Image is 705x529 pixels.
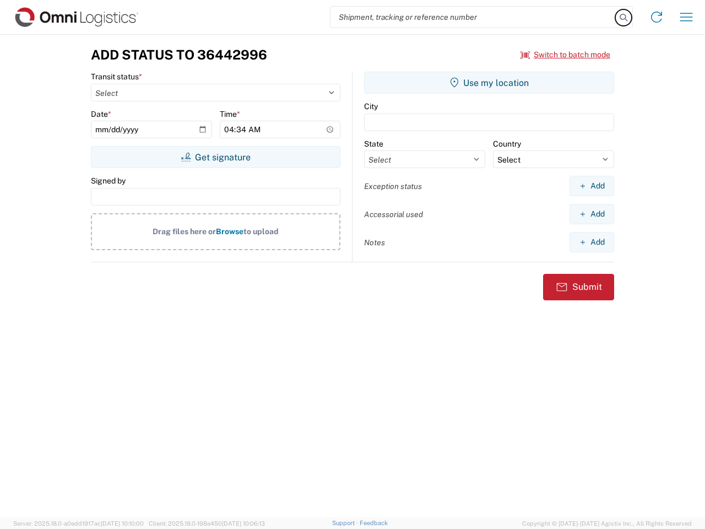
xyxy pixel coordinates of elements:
[91,47,267,63] h3: Add Status to 36442996
[243,227,279,236] span: to upload
[216,227,243,236] span: Browse
[570,176,614,196] button: Add
[364,237,385,247] label: Notes
[91,109,111,119] label: Date
[364,209,423,219] label: Accessorial used
[101,520,144,527] span: [DATE] 10:10:00
[222,520,265,527] span: [DATE] 10:06:13
[543,274,614,300] button: Submit
[364,181,422,191] label: Exception status
[91,146,340,168] button: Get signature
[220,109,240,119] label: Time
[91,72,142,82] label: Transit status
[522,519,692,528] span: Copyright © [DATE]-[DATE] Agistix Inc., All Rights Reserved
[149,520,265,527] span: Client: 2025.18.0-198a450
[13,520,144,527] span: Server: 2025.18.0-a0edd1917ac
[493,139,521,149] label: Country
[332,520,360,526] a: Support
[570,232,614,252] button: Add
[364,139,383,149] label: State
[360,520,388,526] a: Feedback
[364,101,378,111] label: City
[364,72,614,94] button: Use my location
[91,176,126,186] label: Signed by
[570,204,614,224] button: Add
[520,46,610,64] button: Switch to batch mode
[330,7,616,28] input: Shipment, tracking or reference number
[153,227,216,236] span: Drag files here or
